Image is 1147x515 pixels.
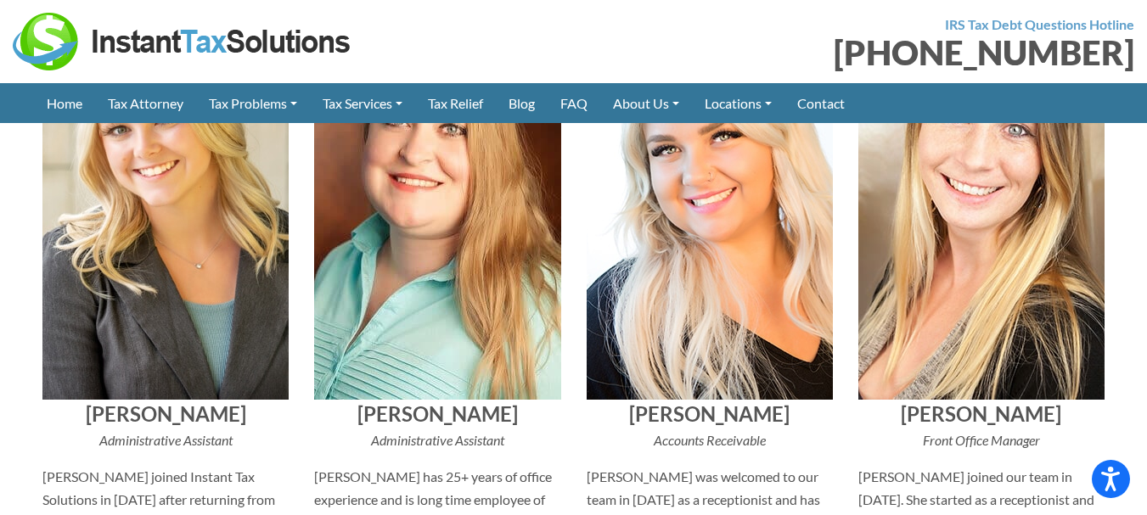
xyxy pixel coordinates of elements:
a: About Us [600,83,692,123]
h4: [PERSON_NAME] [858,400,1105,428]
h4: [PERSON_NAME] [314,400,560,428]
a: Locations [692,83,784,123]
a: Contact [784,83,857,123]
div: [PHONE_NUMBER] [587,36,1135,70]
i: Front Office Manager [923,432,1040,448]
a: Blog [496,83,548,123]
a: Tax Attorney [95,83,196,123]
a: Home [34,83,95,123]
a: Tax Relief [415,83,496,123]
i: Accounts Receivable [654,432,766,448]
img: Instant Tax Solutions Logo [13,13,352,70]
strong: IRS Tax Debt Questions Hotline [945,16,1134,32]
a: FAQ [548,83,600,123]
a: Tax Problems [196,83,310,123]
h4: [PERSON_NAME] [587,400,833,428]
a: Tax Services [310,83,415,123]
a: Instant Tax Solutions Logo [13,31,352,48]
h4: [PERSON_NAME] [42,400,289,428]
i: Administrative Assistant [371,432,504,448]
i: Administrative Assistant [99,432,233,448]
